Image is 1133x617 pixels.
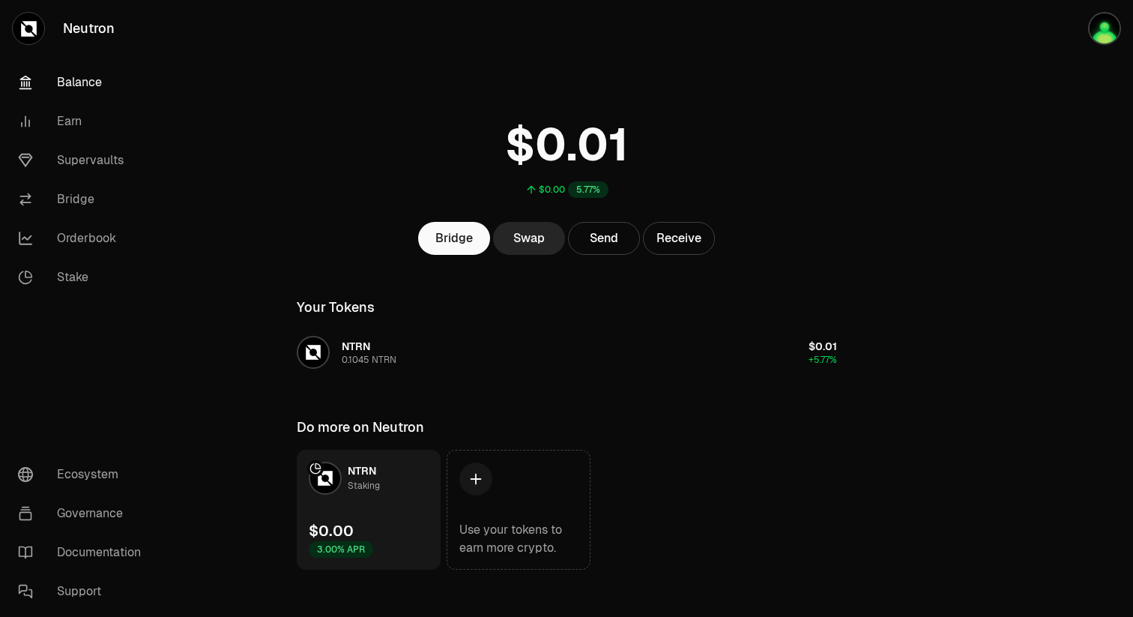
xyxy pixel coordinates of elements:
[568,222,640,255] button: Send
[809,354,837,366] span: +5.77%
[459,521,578,557] div: Use your tokens to earn more crypto.
[568,181,608,198] div: 5.77%
[6,533,162,572] a: Documentation
[309,541,373,558] div: 3.00% APR
[643,222,715,255] button: Receive
[309,520,354,541] div: $0.00
[310,463,340,493] img: NTRN Logo
[297,417,424,438] div: Do more on Neutron
[493,222,565,255] a: Swap
[342,340,370,353] span: NTRN
[6,102,162,141] a: Earn
[6,258,162,297] a: Stake
[6,494,162,533] a: Governance
[6,219,162,258] a: Orderbook
[1088,12,1121,45] img: Alex
[297,450,441,570] a: NTRN LogoNTRNStaking$0.003.00% APR
[342,354,396,366] div: 0.1045 NTRN
[288,330,846,375] button: NTRN LogoNTRN0.1045 NTRN$0.01+5.77%
[809,340,837,353] span: $0.01
[297,297,375,318] div: Your Tokens
[298,337,328,367] img: NTRN Logo
[6,141,162,180] a: Supervaults
[6,455,162,494] a: Ecosystem
[348,478,380,493] div: Staking
[6,63,162,102] a: Balance
[447,450,590,570] a: Use your tokens to earn more crypto.
[6,572,162,611] a: Support
[418,222,490,255] a: Bridge
[6,180,162,219] a: Bridge
[539,184,565,196] div: $0.00
[348,464,376,478] span: NTRN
